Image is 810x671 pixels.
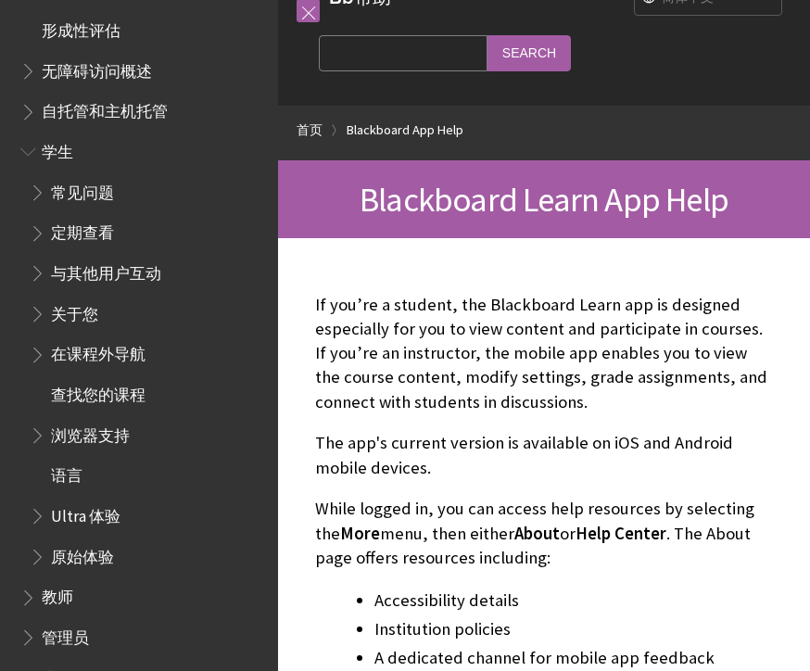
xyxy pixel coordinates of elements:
span: Ultra 体验 [51,500,120,525]
span: 形成性评估 [42,15,120,40]
span: 定期查看 [51,218,114,243]
p: While logged in, you can access help resources by selecting the menu, then either or . The About ... [315,497,773,570]
span: 学生 [42,136,73,161]
span: 浏览器支持 [51,420,130,445]
p: If you’re a student, the Blackboard Learn app is designed especially for you to view content and ... [315,293,773,414]
a: Blackboard App Help [347,119,463,142]
span: 管理员 [42,622,89,647]
span: Help Center [576,523,666,544]
span: 无障碍访问概述 [42,56,152,81]
span: 与其他用户互动 [51,258,161,283]
span: 自托管和主机托管 [42,96,168,121]
p: The app's current version is available on iOS and Android mobile devices. [315,431,773,479]
span: 查找您的课程 [51,379,146,404]
li: Institution policies [374,616,773,642]
li: Accessibility details [374,588,773,614]
span: 常见问题 [51,177,114,202]
span: About [514,523,560,544]
span: Blackboard Learn App Help [360,178,728,221]
span: 在课程外导航 [51,339,146,364]
span: 教师 [42,582,73,607]
span: 语言 [51,461,82,486]
span: 关于您 [51,298,98,323]
a: 首页 [297,119,323,142]
span: 原始体验 [51,541,114,566]
input: Search [487,35,571,71]
li: A dedicated channel for mobile app feedback [374,645,773,671]
span: More [340,523,380,544]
